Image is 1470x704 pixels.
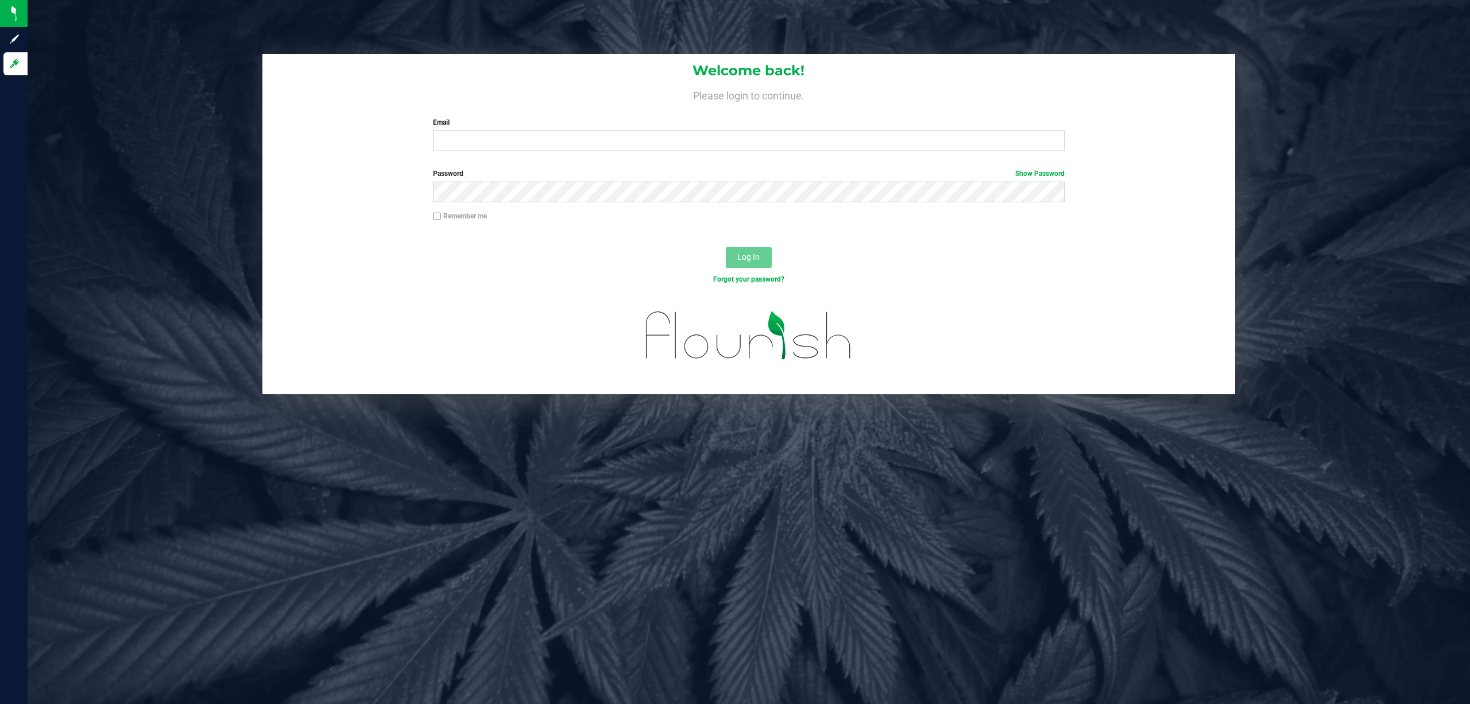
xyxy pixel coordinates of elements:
label: Remember me [433,211,487,221]
button: Log In [726,247,772,268]
inline-svg: Sign up [9,33,20,45]
inline-svg: Log in [9,58,20,70]
span: Log In [737,252,760,261]
label: Email [433,117,1065,128]
input: Remember me [433,213,441,221]
span: Password [433,170,463,178]
a: Forgot your password? [713,275,784,283]
h1: Welcome back! [262,63,1236,78]
img: flourish_logo.svg [627,297,871,375]
h4: Please login to continue. [262,87,1236,101]
a: Show Password [1015,170,1065,178]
